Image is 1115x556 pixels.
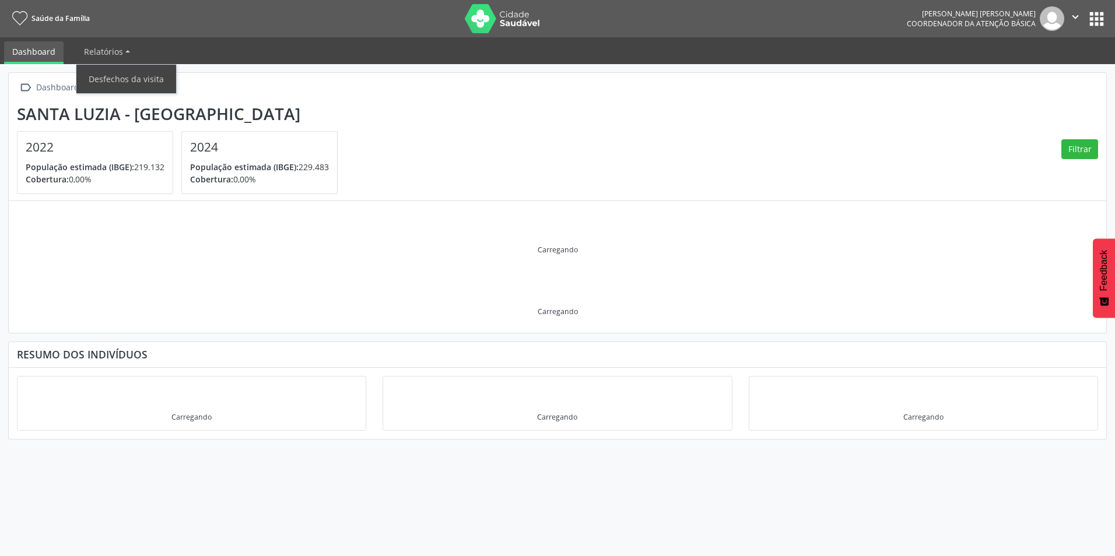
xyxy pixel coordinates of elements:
span: Coordenador da Atenção Básica [907,19,1036,29]
span: Cobertura: [190,174,233,185]
button: Filtrar [1061,139,1098,159]
button: Feedback - Mostrar pesquisa [1093,238,1115,318]
span: Feedback [1099,250,1109,291]
button: apps [1086,9,1107,29]
div: Carregando [538,245,578,255]
img: img [1040,6,1064,31]
div: Dashboard [34,79,81,96]
i:  [17,79,34,96]
span: Relatórios [84,46,123,57]
div: Carregando [171,412,212,422]
div: Santa Luzia - [GEOGRAPHIC_DATA] [17,104,346,124]
span: Cobertura: [26,174,69,185]
div: Carregando [903,412,944,422]
p: 229.483 [190,161,329,173]
i:  [1069,10,1082,23]
p: 219.132 [26,161,164,173]
span: População estimada (IBGE): [26,161,134,173]
a: Relatórios [76,41,138,62]
span: Saúde da Família [31,13,90,23]
p: 0,00% [26,173,164,185]
a: Dashboard [4,41,64,64]
ul: Relatórios [76,64,177,94]
div: Carregando [537,412,577,422]
span: População estimada (IBGE): [190,161,299,173]
a:  Dashboard [17,79,81,96]
div: [PERSON_NAME] [PERSON_NAME] [907,9,1036,19]
div: Carregando [538,307,578,316]
a: Saúde da Família [8,9,90,28]
p: 0,00% [190,173,329,185]
button:  [1064,6,1086,31]
a: Desfechos da visita [76,69,176,89]
h4: 2022 [26,140,164,154]
h4: 2024 [190,140,329,154]
div: Resumo dos indivíduos [17,348,1098,361]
